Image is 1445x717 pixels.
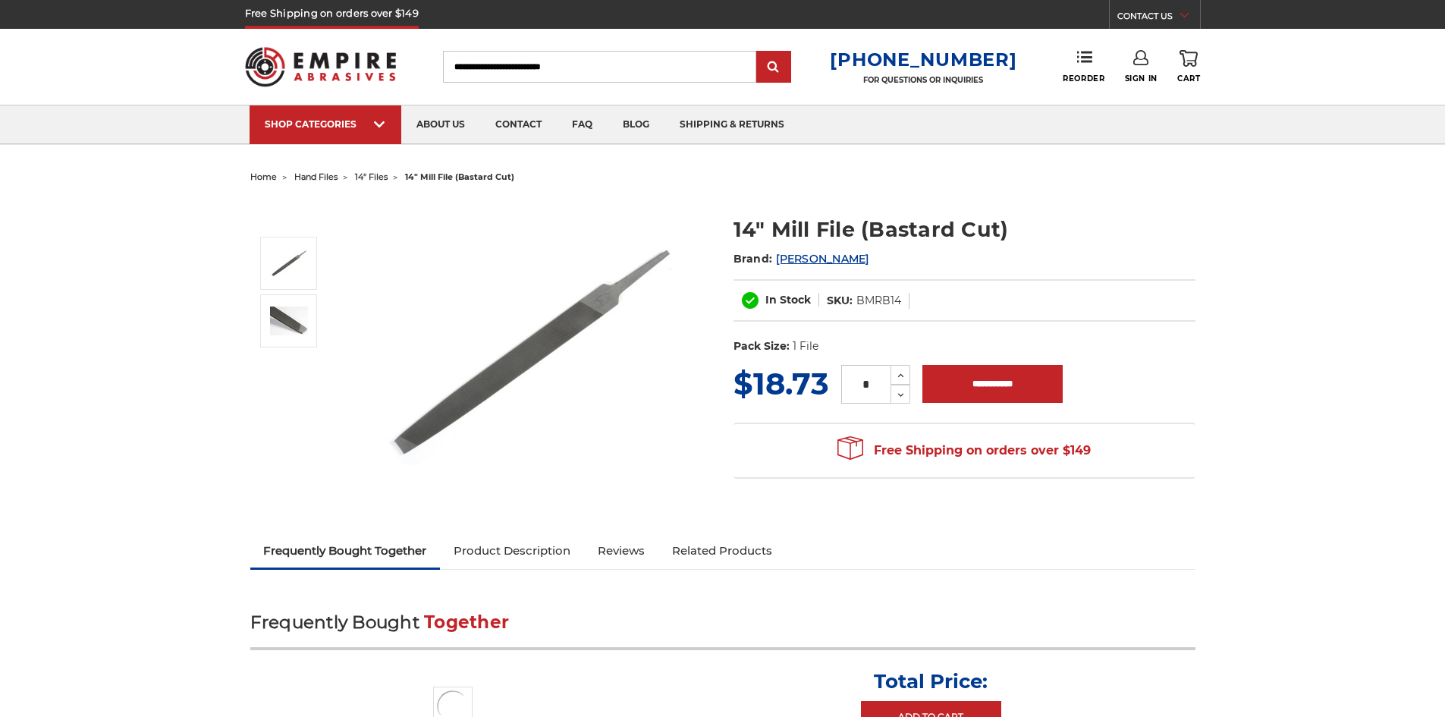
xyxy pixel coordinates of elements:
dd: BMRB14 [856,293,901,309]
a: Reorder [1063,50,1104,83]
span: Free Shipping on orders over $149 [837,436,1091,466]
img: Empire Abrasives [245,37,397,96]
a: about us [401,105,480,144]
a: [PERSON_NAME] [776,252,869,266]
img: 14 Inch Mill metal file tool [270,307,308,335]
p: FOR QUESTIONS OR INQUIRIES [830,75,1016,85]
h1: 14" Mill File (Bastard Cut) [733,215,1195,244]
a: 14" files [355,171,388,182]
a: hand files [294,171,338,182]
a: blog [608,105,664,144]
span: Brand: [733,252,773,266]
span: Together [424,612,509,633]
dd: 1 File [793,338,818,354]
a: contact [480,105,557,144]
span: 14" mill file (bastard cut) [405,171,514,182]
img: 14" Mill File Bastard Cut [380,199,683,502]
a: Frequently Bought Together [250,534,441,568]
a: Product Description [440,534,584,568]
span: Sign In [1125,74,1158,83]
a: faq [557,105,608,144]
span: Reorder [1063,74,1104,83]
input: Submit [759,52,789,83]
a: Reviews [584,534,658,568]
a: Related Products [658,534,786,568]
a: [PHONE_NUMBER] [830,49,1016,71]
dt: SKU: [827,293,853,309]
a: Cart [1177,50,1200,83]
img: 14" Mill File Bastard Cut [270,244,308,282]
p: Total Price: [874,669,988,693]
div: SHOP CATEGORIES [265,118,386,130]
a: shipping & returns [664,105,799,144]
span: In Stock [765,293,811,307]
span: Frequently Bought [250,612,419,633]
a: home [250,171,277,182]
span: $18.73 [733,365,829,402]
dt: Pack Size: [733,338,790,354]
span: Cart [1177,74,1200,83]
a: CONTACT US [1117,8,1200,29]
